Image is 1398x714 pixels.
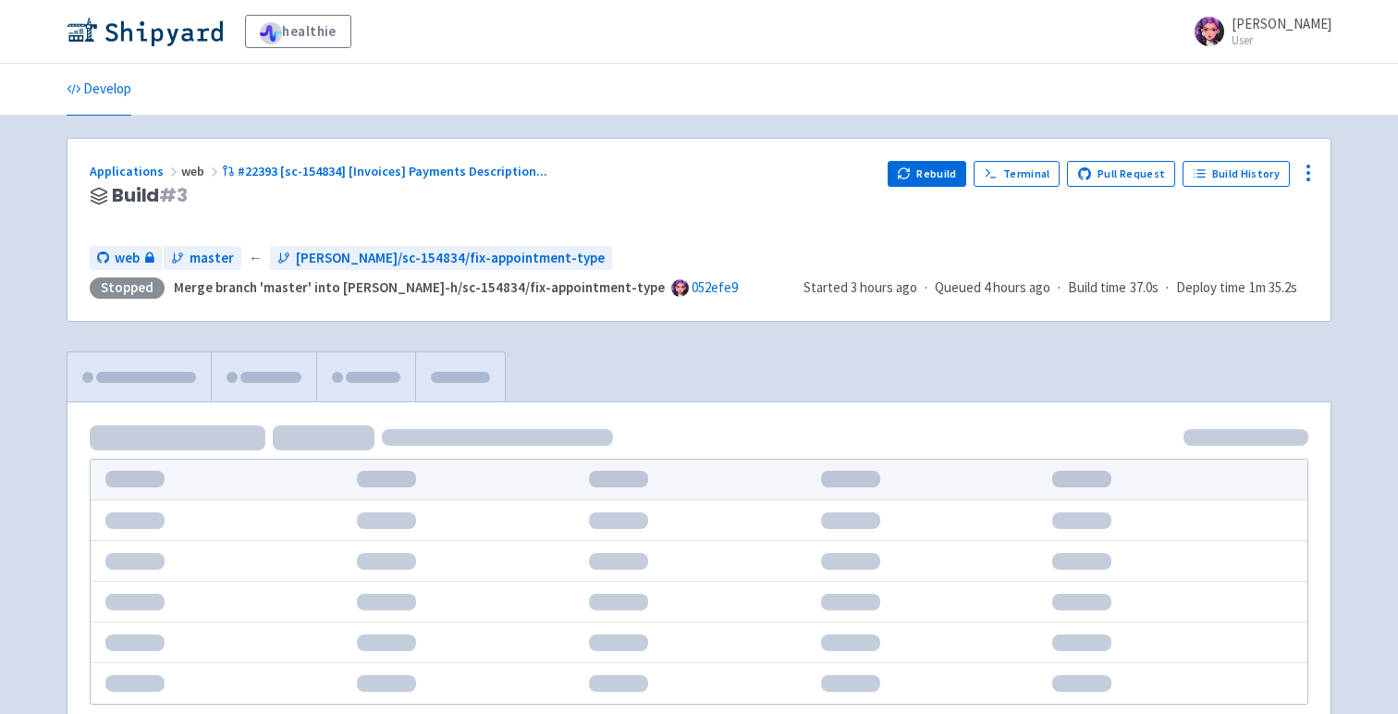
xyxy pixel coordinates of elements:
span: web [115,248,140,269]
a: Terminal [974,161,1060,187]
span: ← [249,248,263,269]
span: master [190,248,234,269]
a: 052efe9 [692,278,738,296]
span: Deploy time [1176,277,1245,299]
time: 3 hours ago [851,278,917,296]
span: Build time [1068,277,1126,299]
small: User [1232,34,1331,46]
a: master [164,246,241,271]
div: Stopped [90,277,165,299]
a: Applications [90,163,181,179]
span: Queued [935,278,1050,296]
span: # 3 [159,182,188,208]
span: web [181,163,222,179]
a: [PERSON_NAME] User [1183,17,1331,46]
a: web [90,246,162,271]
a: #22393 [sc-154834] [Invoices] Payments Description... [222,163,550,179]
time: 4 hours ago [984,278,1050,296]
div: · · · [803,277,1308,299]
span: 37.0s [1130,277,1159,299]
a: Pull Request [1067,161,1175,187]
strong: Merge branch 'master' into [PERSON_NAME]-h/sc-154834/fix-appointment-type [174,278,665,296]
span: [PERSON_NAME] [1232,15,1331,32]
a: [PERSON_NAME]/sc-154834/fix-appointment-type [270,246,612,271]
span: Build [112,185,188,206]
span: [PERSON_NAME]/sc-154834/fix-appointment-type [296,248,605,269]
button: Rebuild [888,161,967,187]
span: Started [803,278,917,296]
a: Develop [67,64,131,116]
img: Shipyard logo [67,17,223,46]
span: 1m 35.2s [1249,277,1297,299]
a: healthie [245,15,351,48]
span: #22393 [sc-154834] [Invoices] Payments Description ... [238,163,547,179]
a: Build History [1183,161,1290,187]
